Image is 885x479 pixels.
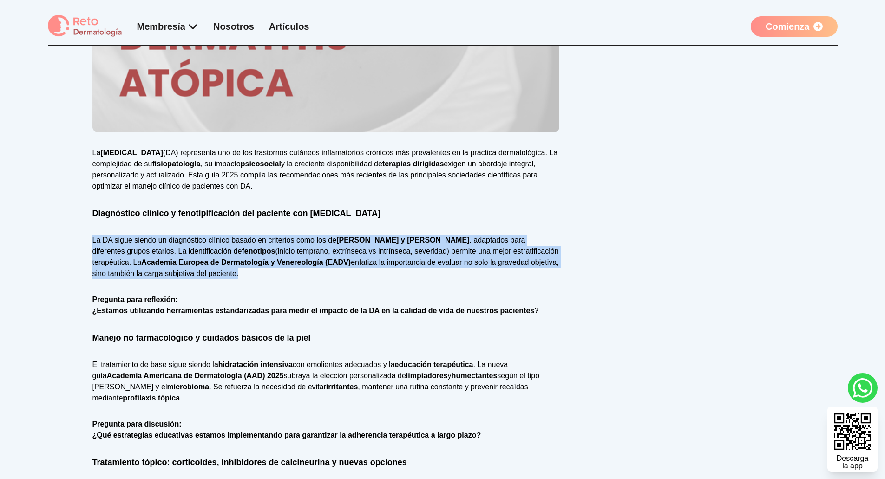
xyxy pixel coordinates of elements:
[848,373,878,403] a: whatsapp button
[137,20,199,33] div: Membresía
[92,420,182,428] strong: Pregunta para discusión:
[152,160,200,168] strong: fisiopatología
[395,361,473,368] strong: educación terapéutica
[107,372,284,380] strong: Academia Americana de Dermatología (AAD) 2025
[242,247,275,255] strong: fenotipos
[100,149,163,157] strong: [MEDICAL_DATA]
[406,372,448,380] strong: limpiadores
[123,394,180,402] strong: profilaxis tópica
[382,160,444,168] strong: terapias dirigidas
[92,147,559,192] p: La (DA) representa uno de los trastornos cutáneos inflamatorios crónicos más prevalentes en la pr...
[92,307,539,315] strong: ¿Estamos utilizando herramientas estandarizadas para medir el impacto de la DA en la calidad de v...
[48,15,122,38] img: logo Reto dermatología
[213,21,254,32] a: Nosotros
[92,331,559,344] h2: Manejo no farmacológico y cuidados básicos de la piel
[92,295,178,303] strong: Pregunta para reflexión:
[218,361,293,368] strong: hidratación intensiva
[92,359,559,404] p: El tratamiento de base sigue siendo la con emolientes adecuados y la . La nueva guía subraya la e...
[837,455,868,470] div: Descarga la app
[751,16,837,37] a: Comienza
[141,258,351,266] strong: Academia Europea de Dermatología y Venereología (EADV)
[326,383,358,391] strong: irritantes
[92,456,559,469] h2: Tratamiento tópico: corticoides, inhibidores de calcineurina y nuevas opciones
[269,21,309,32] a: Artículos
[452,372,498,380] strong: humectantes
[336,236,469,244] strong: [PERSON_NAME] y [PERSON_NAME]
[92,235,559,279] p: La DA sigue siendo un diagnóstico clínico basado en criterios como los de , adaptados para difere...
[92,431,481,439] strong: ¿Qué estrategias educativas estamos implementando para garantizar la adherencia terapéutica a lar...
[92,207,559,220] h2: Diagnóstico clínico y fenotipificación del paciente con [MEDICAL_DATA]
[167,383,209,391] strong: microbioma
[241,160,281,168] strong: psicosocial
